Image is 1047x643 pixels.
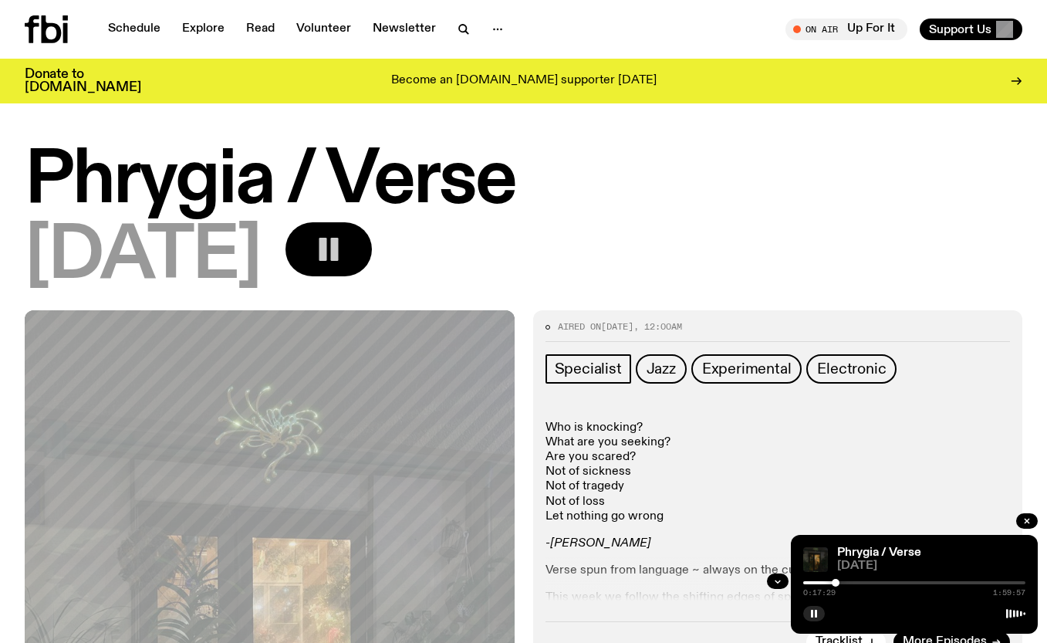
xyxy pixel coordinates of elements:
button: Support Us [920,19,1022,40]
span: Jazz [647,360,676,377]
a: Specialist [545,354,631,384]
a: Phrygia / Verse [837,547,921,559]
span: Electronic [817,360,886,377]
a: Read [237,19,284,40]
a: Electronic [806,354,897,384]
a: Explore [173,19,234,40]
span: Experimental [702,360,792,377]
h1: Phrygia / Verse [25,147,1022,216]
span: 1:59:57 [993,589,1025,597]
span: [DATE] [837,560,1025,572]
a: Experimental [691,354,802,384]
a: Schedule [99,19,170,40]
a: Newsletter [363,19,445,40]
span: [DATE] [25,222,261,292]
a: Volunteer [287,19,360,40]
em: [PERSON_NAME] [550,537,650,550]
span: 0:17:29 [803,589,836,597]
span: Support Us [929,22,991,36]
span: , 12:00am [633,320,682,333]
a: Jazz [636,354,687,384]
p: Who is knocking? What are you seeking? Are you scared? Not of sickness Not of tragedy Not of loss... [545,421,1011,524]
p: - [545,536,1011,551]
h3: Donate to [DOMAIN_NAME] [25,68,141,94]
span: Specialist [555,360,622,377]
span: [DATE] [601,320,633,333]
span: Aired on [558,320,601,333]
p: Become an [DOMAIN_NAME] supporter [DATE] [391,74,657,88]
button: On AirUp For It [785,19,907,40]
